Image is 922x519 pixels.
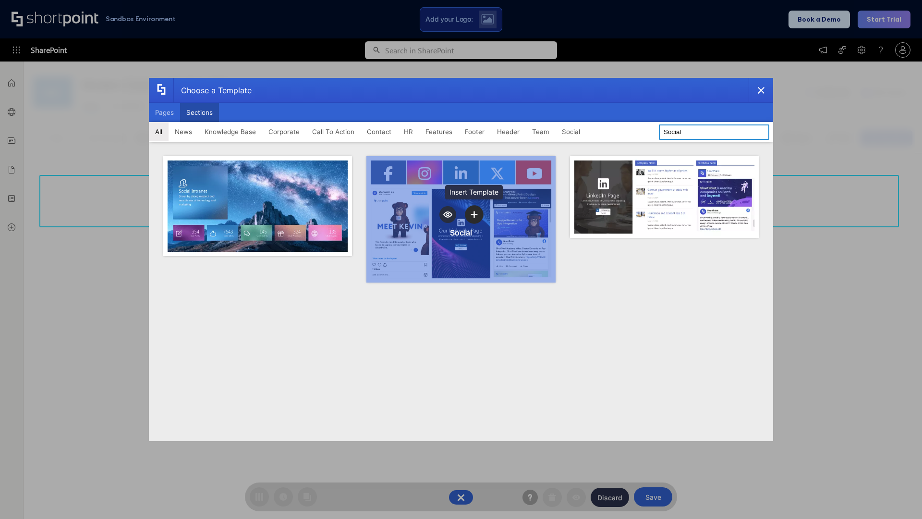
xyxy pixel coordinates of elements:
[419,122,459,141] button: Features
[398,122,419,141] button: HR
[180,103,219,122] button: Sections
[306,122,361,141] button: Call To Action
[526,122,556,141] button: Team
[491,122,526,141] button: Header
[874,473,922,519] iframe: Chat Widget
[659,124,769,140] input: Search
[262,122,306,141] button: Corporate
[361,122,398,141] button: Contact
[149,103,180,122] button: Pages
[169,122,198,141] button: News
[173,78,252,102] div: Choose a Template
[459,122,491,141] button: Footer
[556,122,586,141] button: Social
[149,78,773,441] div: template selector
[198,122,262,141] button: Knowledge Base
[450,228,472,237] div: Social
[149,122,169,141] button: All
